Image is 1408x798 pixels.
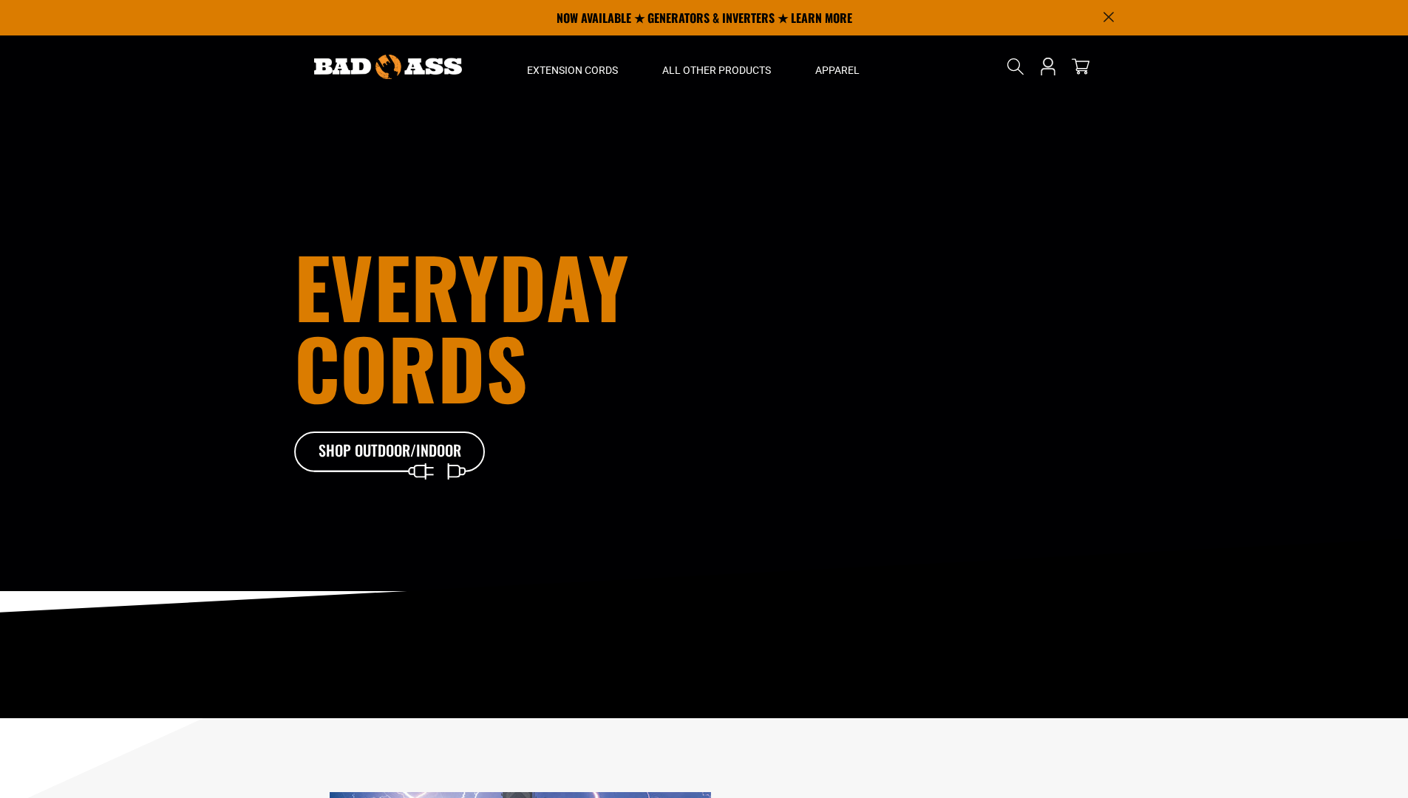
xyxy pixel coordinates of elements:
[294,245,786,408] h1: Everyday cords
[793,35,882,98] summary: Apparel
[314,55,462,79] img: Bad Ass Extension Cords
[640,35,793,98] summary: All Other Products
[815,64,860,77] span: Apparel
[527,64,618,77] span: Extension Cords
[294,432,486,473] a: Shop Outdoor/Indoor
[662,64,771,77] span: All Other Products
[505,35,640,98] summary: Extension Cords
[1004,55,1027,78] summary: Search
